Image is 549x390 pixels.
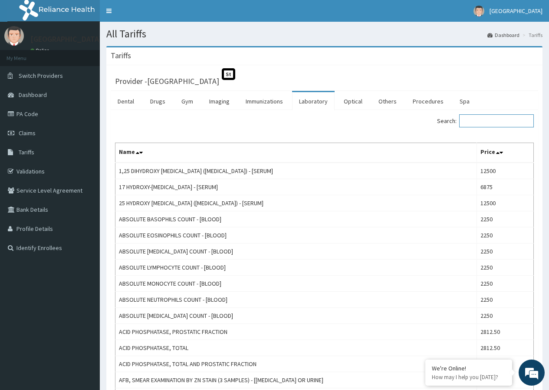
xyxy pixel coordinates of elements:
[477,179,533,195] td: 6875
[19,91,47,99] span: Dashboard
[477,276,533,292] td: 2250
[487,31,519,39] a: Dashboard
[111,52,131,60] h3: Tariffs
[337,92,369,110] a: Optical
[477,211,533,227] td: 2250
[292,92,335,110] a: Laboratory
[115,211,477,227] td: ABSOLUTE BASOPHILS COUNT - [BLOOD]
[143,92,172,110] a: Drugs
[222,68,235,80] span: St
[115,372,477,388] td: AFB, SMEAR EXAMINATION BY ZN STAIN (3 SAMPLES) - [[MEDICAL_DATA] OR URINE]
[490,7,542,15] span: [GEOGRAPHIC_DATA]
[106,28,542,40] h1: All Tariffs
[174,92,200,110] a: Gym
[115,195,477,211] td: 25 HYDROXY [MEDICAL_DATA] ([MEDICAL_DATA]) - [SERUM]
[406,92,450,110] a: Procedures
[19,72,63,80] span: Switch Providers
[115,292,477,308] td: ABSOLUTE NEUTROPHILS COUNT - [BLOOD]
[30,47,51,53] a: Online
[202,92,237,110] a: Imaging
[115,179,477,195] td: 17 HYDROXY-[MEDICAL_DATA] - [SERUM]
[477,243,533,260] td: 2250
[453,92,477,110] a: Spa
[19,148,34,156] span: Tariffs
[115,163,477,179] td: 1,25 DIHYDROXY [MEDICAL_DATA] ([MEDICAL_DATA]) - [SERUM]
[30,35,102,43] p: [GEOGRAPHIC_DATA]
[115,324,477,340] td: ACID PHOSPHATASE, PROSTATIC FRACTION
[115,77,219,85] h3: Provider - [GEOGRAPHIC_DATA]
[459,114,534,127] input: Search:
[19,129,36,137] span: Claims
[111,92,141,110] a: Dental
[432,373,506,381] p: How may I help you today?
[477,356,533,372] td: 4062.50
[115,260,477,276] td: ABSOLUTE LYMPHOCYTE COUNT - [BLOOD]
[115,276,477,292] td: ABSOLUTE MONOCYTE COUNT - [BLOOD]
[477,340,533,356] td: 2812.50
[432,364,506,372] div: We're Online!
[477,227,533,243] td: 2250
[371,92,404,110] a: Others
[473,6,484,17] img: User Image
[4,26,24,46] img: User Image
[115,340,477,356] td: ACID PHOSPHATASE, TOTAL
[115,243,477,260] td: ABSOLUTE [MEDICAL_DATA] COUNT - [BLOOD]
[477,308,533,324] td: 2250
[477,163,533,179] td: 12500
[115,356,477,372] td: ACID PHOSPHATASE, TOTAL AND PROSTATIC FRACTION
[115,143,477,163] th: Name
[477,260,533,276] td: 2250
[239,92,290,110] a: Immunizations
[520,31,542,39] li: Tariffs
[437,114,534,127] label: Search:
[477,143,533,163] th: Price
[115,308,477,324] td: ABSOLUTE [MEDICAL_DATA] COUNT - [BLOOD]
[477,195,533,211] td: 12500
[477,324,533,340] td: 2812.50
[477,292,533,308] td: 2250
[115,227,477,243] td: ABSOLUTE EOSINOPHILS COUNT - [BLOOD]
